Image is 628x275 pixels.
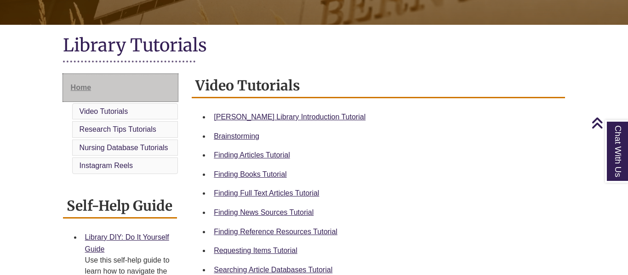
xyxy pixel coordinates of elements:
a: [PERSON_NAME] Library Introduction Tutorial [214,113,365,121]
a: Video Tutorials [80,107,128,115]
div: Guide Page Menu [63,74,178,176]
a: Instagram Reels [80,162,133,169]
h2: Self-Help Guide [63,194,177,219]
a: Finding Reference Resources Tutorial [214,228,337,236]
span: Home [71,84,91,91]
a: Finding Articles Tutorial [214,151,290,159]
a: Finding Books Tutorial [214,170,286,178]
a: Finding News Sources Tutorial [214,208,314,216]
a: Library DIY: Do It Yourself Guide [85,233,169,253]
h1: Library Tutorials [63,34,565,58]
a: Nursing Database Tutorials [80,144,168,152]
a: Brainstorming [214,132,259,140]
a: Requesting Items Tutorial [214,247,297,254]
a: Finding Full Text Articles Tutorial [214,189,319,197]
h2: Video Tutorials [192,74,565,98]
a: Research Tips Tutorials [80,125,156,133]
a: Searching Article Databases Tutorial [214,266,332,274]
a: Back to Top [591,117,626,129]
a: Home [63,74,178,101]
